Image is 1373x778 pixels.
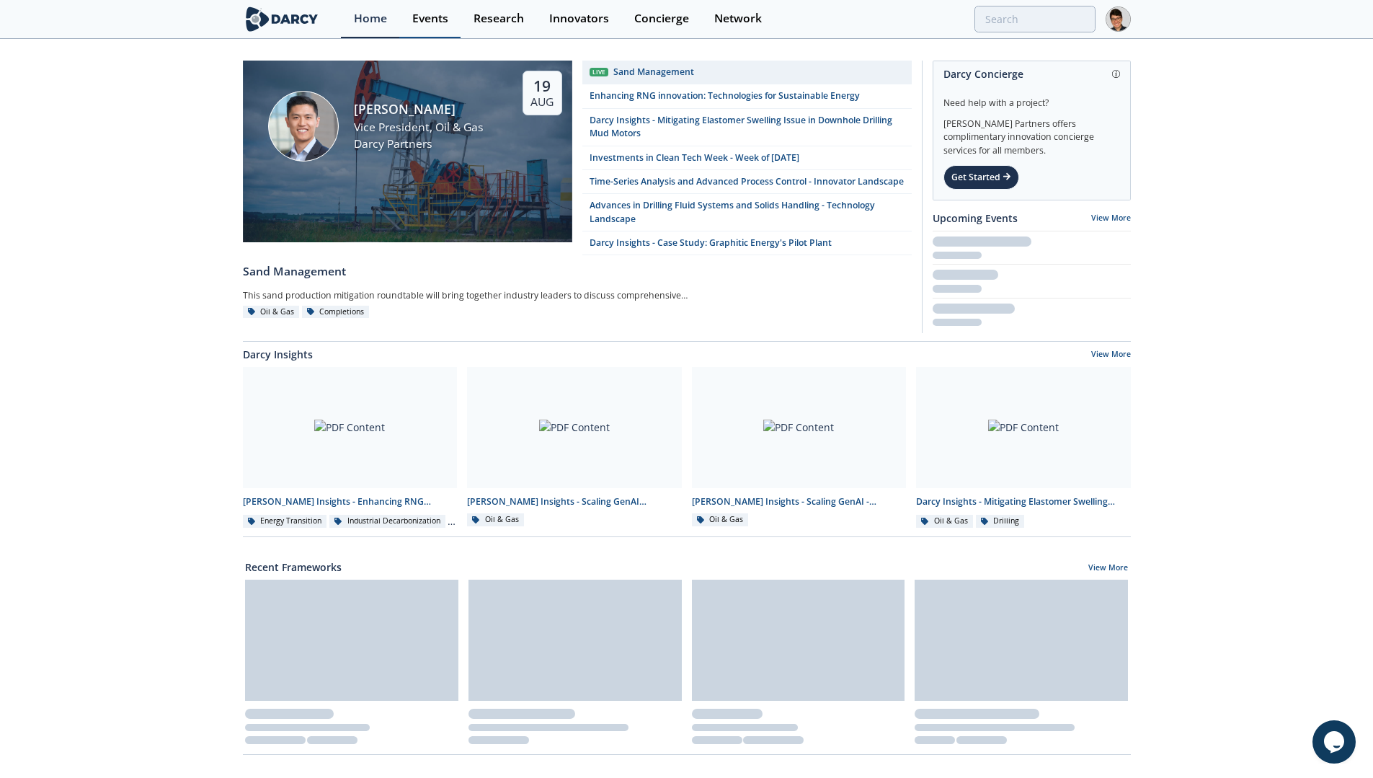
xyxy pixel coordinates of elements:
[1106,6,1131,32] img: Profile
[582,194,912,231] a: Advances in Drilling Fluid Systems and Solids Handling - Technology Landscape
[243,515,327,528] div: Energy Transition
[412,13,448,25] div: Events
[943,61,1120,87] div: Darcy Concierge
[687,367,912,529] a: PDF Content [PERSON_NAME] Insights - Scaling GenAI - Innovator Spotlights Oil & Gas
[302,306,370,319] div: Completions
[943,165,1019,190] div: Get Started
[590,68,608,77] div: Live
[268,91,339,162] img: Ron Sasaki
[245,560,342,575] a: Recent Frameworks
[582,170,912,194] a: Time-Series Analysis and Advanced Process Control - Innovator Landscape
[243,306,300,319] div: Oil & Gas
[530,76,554,95] div: 19
[943,110,1120,157] div: [PERSON_NAME] Partners offers complimentary innovation concierge services for all members.
[354,136,484,153] div: Darcy Partners
[974,6,1096,32] input: Advanced Search
[582,109,912,146] a: Darcy Insights - Mitigating Elastomer Swelling Issue in Downhole Drilling Mud Motors
[692,495,907,508] div: [PERSON_NAME] Insights - Scaling GenAI - Innovator Spotlights
[1088,562,1128,575] a: View More
[916,515,973,528] div: Oil & Gas
[243,263,912,280] div: Sand Management
[613,66,694,79] div: Sand Management
[590,89,860,102] div: Enhancing RNG innovation: Technologies for Sustainable Energy
[634,13,689,25] div: Concierge
[243,61,572,255] a: Ron Sasaki [PERSON_NAME] Vice President, Oil & Gas Darcy Partners 19 Aug
[692,513,749,526] div: Oil & Gas
[943,87,1120,110] div: Need help with a project?
[1112,70,1120,78] img: information.svg
[329,515,445,528] div: Industrial Decarbonization
[582,231,912,255] a: Darcy Insights - Case Study: Graphitic Energy's Pilot Plant
[530,95,554,110] div: Aug
[549,13,609,25] div: Innovators
[354,13,387,25] div: Home
[1312,720,1359,764] iframe: chat widget
[714,13,762,25] div: Network
[467,495,682,508] div: [PERSON_NAME] Insights - Scaling GenAI Roundtable
[243,286,727,306] div: This sand production mitigation roundtable will bring together industry leaders to discuss compre...
[976,515,1025,528] div: Drilling
[243,6,321,32] img: logo-wide.svg
[582,146,912,170] a: Investments in Clean Tech Week - Week of [DATE]
[243,255,912,280] a: Sand Management
[474,13,524,25] div: Research
[354,119,484,136] div: Vice President, Oil & Gas
[911,367,1136,529] a: PDF Content Darcy Insights - Mitigating Elastomer Swelling Issue in Downhole Drilling Mud Motors ...
[582,84,912,108] a: Enhancing RNG innovation: Technologies for Sustainable Energy
[916,495,1131,508] div: Darcy Insights - Mitigating Elastomer Swelling Issue in Downhole Drilling Mud Motors
[933,211,1018,226] a: Upcoming Events
[1091,213,1131,223] a: View More
[582,61,912,84] a: Live Sand Management
[354,100,484,118] div: [PERSON_NAME]
[1091,349,1131,362] a: View More
[243,495,458,508] div: [PERSON_NAME] Insights - Enhancing RNG innovation
[243,347,313,362] a: Darcy Insights
[238,367,463,529] a: PDF Content [PERSON_NAME] Insights - Enhancing RNG innovation Energy Transition Industrial Decarb...
[467,513,524,526] div: Oil & Gas
[462,367,687,529] a: PDF Content [PERSON_NAME] Insights - Scaling GenAI Roundtable Oil & Gas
